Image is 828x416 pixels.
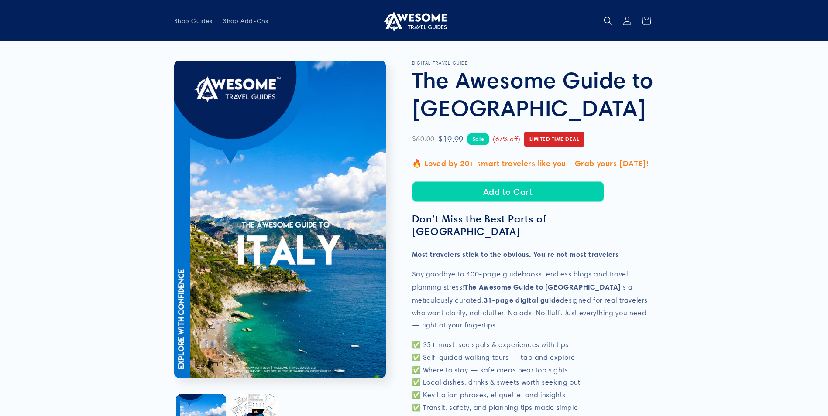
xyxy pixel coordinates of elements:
[484,296,560,304] strong: 31-page digital guide
[412,268,654,332] p: Say goodbye to 400-page guidebooks, endless blogs and travel planning stress! is a meticulously c...
[412,250,619,259] strong: Most travelers stick to the obvious. You're not most travelers
[412,133,435,146] span: $60.00
[493,133,520,145] span: (67% off)
[381,10,447,31] img: Awesome Travel Guides
[412,61,654,66] p: DIGITAL TRAVEL GUIDE
[467,133,489,145] span: Sale
[412,181,604,202] button: Add to Cart
[598,11,618,31] summary: Search
[412,213,654,238] h3: Don’t Miss the Best Parts of [GEOGRAPHIC_DATA]
[174,17,213,25] span: Shop Guides
[223,17,268,25] span: Shop Add-Ons
[378,7,450,34] a: Awesome Travel Guides
[218,12,273,30] a: Shop Add-Ons
[438,132,464,146] span: $19.99
[169,12,218,30] a: Shop Guides
[412,157,654,170] p: 🔥 Loved by 20+ smart travelers like you - Grab yours [DATE]!
[412,66,654,122] h1: The Awesome Guide to [GEOGRAPHIC_DATA]
[464,283,621,291] strong: The Awesome Guide to [GEOGRAPHIC_DATA]
[524,132,585,147] span: Limited Time Deal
